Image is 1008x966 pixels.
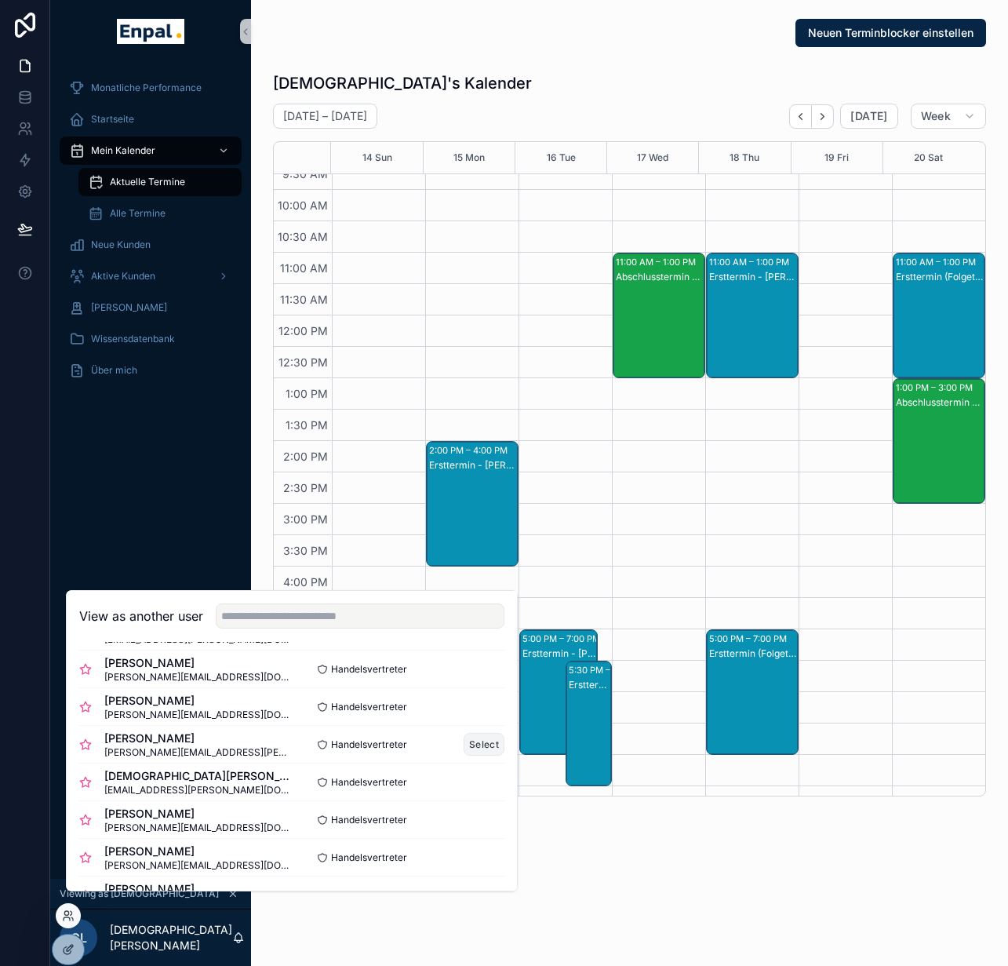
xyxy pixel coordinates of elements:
span: 2:30 PM [279,481,332,494]
div: 1:00 PM – 3:00 PMAbschlusstermin - [PERSON_NAME] [893,379,984,503]
span: [PERSON_NAME] [104,731,292,746]
div: 5:00 PM – 7:00 PMErsttermin - [PERSON_NAME] [520,630,597,754]
span: [PERSON_NAME] [91,301,167,314]
span: Handelsvertreter [331,889,407,902]
span: 1:00 PM [282,387,332,400]
span: Startseite [91,113,134,126]
span: [DEMOGRAPHIC_DATA][PERSON_NAME] [104,768,292,784]
a: Neue Kunden [60,231,242,259]
div: Abschlusstermin - [PERSON_NAME] [616,271,704,283]
button: 15 Mon [453,142,485,173]
div: Ersttermin (Folgetermin) - [PERSON_NAME] [569,679,610,691]
button: 14 Sun [362,142,392,173]
div: 2:00 PM – 4:00 PM [429,443,511,458]
span: 3:30 PM [279,544,332,557]
span: [PERSON_NAME][EMAIL_ADDRESS][DOMAIN_NAME] [104,671,292,683]
span: 1:30 PM [282,418,332,432]
h2: [DATE] – [DATE] [283,108,367,124]
div: Ersttermin (Folgetermin) - [PERSON_NAME] [896,271,984,283]
div: 11:00 AM – 1:00 PM [616,254,700,270]
span: [DATE] [850,109,887,123]
span: [PERSON_NAME][EMAIL_ADDRESS][DOMAIN_NAME] [104,709,292,721]
span: Wissensdatenbank [91,333,175,345]
span: Handelsvertreter [331,851,407,864]
span: Neue Kunden [91,239,151,251]
span: Viewing as [DEMOGRAPHIC_DATA] [60,888,219,900]
button: 16 Tue [547,142,576,173]
a: Alle Termine [78,199,242,228]
span: 12:30 PM [275,355,332,369]
a: Über mich [60,356,242,385]
a: Mein Kalender [60,137,242,165]
span: Aktuelle Termine [110,176,185,188]
span: 10:00 AM [274,199,332,212]
button: 17 Wed [637,142,668,173]
div: Ersttermin - [PERSON_NAME] [709,271,797,283]
a: Monatliche Performance [60,74,242,102]
span: 11:00 AM [276,261,332,275]
span: Handelsvertreter [331,663,407,676]
div: scrollable content [50,63,251,405]
div: 5:00 PM – 7:00 PM [522,631,604,647]
span: 10:30 AM [274,230,332,243]
button: 18 Thu [730,142,759,173]
a: Aktive Kunden [60,262,242,290]
button: Back [789,104,812,129]
span: Handelsvertreter [331,814,407,826]
div: 5:30 PM – 7:30 PMErsttermin (Folgetermin) - [PERSON_NAME] [566,662,611,786]
div: 5:30 PM – 7:30 PM [569,662,650,678]
span: Neuen Terminblocker einstellen [808,25,973,41]
div: 11:00 AM – 1:00 PMErsttermin - [PERSON_NAME] [707,253,798,377]
div: 11:00 AM – 1:00 PMErsttermin (Folgetermin) - [PERSON_NAME] [893,253,984,377]
h1: [DEMOGRAPHIC_DATA]'s Kalender [273,72,532,94]
button: 20 Sat [914,142,943,173]
button: Next [812,104,834,129]
div: Ersttermin - [PERSON_NAME] [522,647,596,660]
a: Startseite [60,105,242,133]
span: 11:30 AM [276,293,332,306]
button: Neuen Terminblocker einstellen [795,19,986,47]
div: 5:00 PM – 7:00 PM [709,631,791,647]
span: Handelsvertreter [331,776,407,789]
span: Handelsvertreter [331,738,407,751]
div: 11:00 AM – 1:00 PM [709,254,793,270]
span: [PERSON_NAME][EMAIL_ADDRESS][DOMAIN_NAME] [104,859,292,872]
span: 12:00 PM [275,324,332,337]
a: [PERSON_NAME] [60,293,242,322]
div: 11:00 AM – 1:00 PM [896,254,980,270]
div: 11:00 AM – 1:00 PMAbschlusstermin - [PERSON_NAME] [613,253,704,377]
span: [PERSON_NAME] [104,655,292,671]
span: 2:00 PM [279,450,332,463]
span: 4:00 PM [279,575,332,589]
div: 5:00 PM – 7:00 PMErsttermin (Folgetermin) - [PERSON_NAME] [707,630,798,754]
button: [DATE] [840,104,897,129]
h2: View as another user [79,607,203,625]
span: [PERSON_NAME][EMAIL_ADDRESS][PERSON_NAME][DOMAIN_NAME] [104,746,292,759]
button: Week [911,104,986,129]
span: Mein Kalender [91,144,155,157]
button: Select [464,733,504,756]
span: [PERSON_NAME][EMAIL_ADDRESS][DOMAIN_NAME] [104,822,292,834]
span: [PERSON_NAME] [104,844,292,859]
span: [EMAIL_ADDRESS][PERSON_NAME][DOMAIN_NAME] [104,784,292,796]
span: [PERSON_NAME] [104,881,264,897]
div: Ersttermin (Folgetermin) - [PERSON_NAME] [709,647,797,660]
span: Über mich [91,364,137,377]
span: [PERSON_NAME] [104,693,292,709]
span: Alle Termine [110,207,166,220]
span: 3:00 PM [279,512,332,526]
button: 19 Fri [824,142,849,173]
div: 1:00 PM – 3:00 PM [896,380,977,396]
div: Abschlusstermin - [PERSON_NAME] [896,396,984,409]
span: Week [921,109,951,123]
a: Wissensdatenbank [60,325,242,353]
span: Aktive Kunden [91,270,155,283]
img: App logo [117,19,184,44]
